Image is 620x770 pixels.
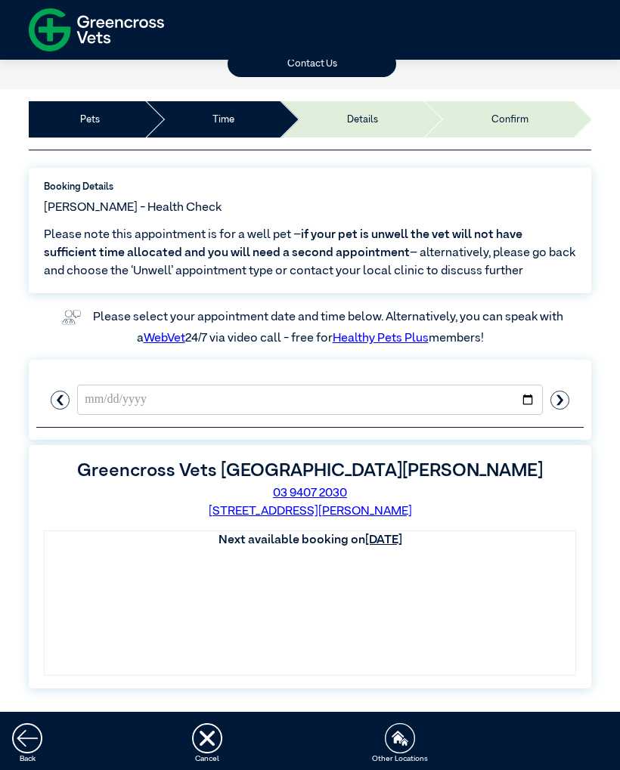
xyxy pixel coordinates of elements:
[228,51,396,77] button: Contact Us
[365,534,402,546] u: [DATE]
[29,4,164,56] img: f-logo
[77,462,543,480] label: Greencross Vets [GEOGRAPHIC_DATA][PERSON_NAME]
[45,531,575,549] th: Next available booking on
[209,506,412,518] a: [STREET_ADDRESS][PERSON_NAME]
[212,113,234,127] a: Time
[44,199,222,217] span: [PERSON_NAME] - Health Check
[57,305,85,329] img: vet
[144,332,185,345] a: WebVet
[44,180,576,194] label: Booking Details
[273,487,347,499] a: 03 9407 2030
[93,311,566,345] label: Please select your appointment date and time below. Alternatively, you can speak with a 24/7 via ...
[80,113,100,127] a: Pets
[44,226,576,280] span: Please note this appointment is for a well pet – – alternatively, please go back and choose the ‘...
[333,332,429,345] a: Healthy Pets Plus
